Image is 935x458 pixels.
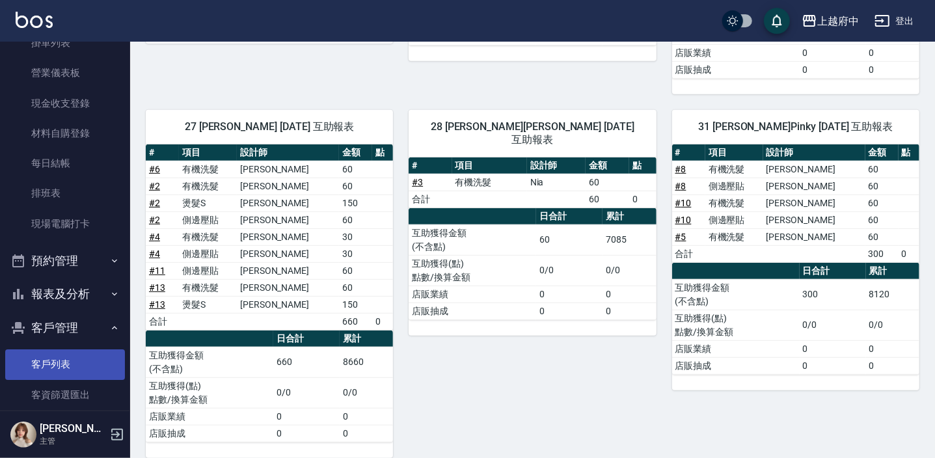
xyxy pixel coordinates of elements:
td: 有機洗髮 [705,228,763,245]
span: 31 [PERSON_NAME]Pinky [DATE] 互助報表 [688,120,904,133]
td: 店販抽成 [409,303,536,319]
td: 60 [865,161,899,178]
a: #10 [675,198,692,208]
th: 日合計 [800,263,866,280]
td: 互助獲得金額 (不含點) [409,224,536,255]
a: #8 [675,164,686,174]
a: #2 [149,215,160,225]
th: 累計 [866,263,919,280]
table: a dense table [146,330,393,442]
a: #3 [412,177,423,187]
button: 上越府中 [796,8,864,34]
button: save [764,8,790,34]
td: 燙髮S [179,195,237,211]
td: 0 [536,303,603,319]
th: 項目 [452,157,527,174]
td: 互助獲得金額 (不含點) [146,347,273,377]
td: 0 [372,313,393,330]
td: 0 [536,286,603,303]
td: 互助獲得(點) 點數/換算金額 [409,255,536,286]
td: 互助獲得金額 (不含點) [672,279,800,310]
td: [PERSON_NAME] [763,228,865,245]
td: 0/0 [603,255,656,286]
td: 合計 [146,313,179,330]
td: 側邊壓貼 [179,211,237,228]
th: 設計師 [763,144,865,161]
td: 店販業績 [409,286,536,303]
td: [PERSON_NAME] [763,178,865,195]
td: 側邊壓貼 [705,211,763,228]
td: 0 [866,61,919,78]
a: #8 [675,181,686,191]
td: 60 [339,178,372,195]
a: 材料自購登錄 [5,118,125,148]
td: 30 [339,245,372,262]
table: a dense table [672,144,919,263]
td: 有機洗髮 [179,279,237,296]
td: 150 [339,296,372,313]
td: 0 [629,191,657,208]
a: #10 [675,215,692,225]
a: 掛單列表 [5,28,125,58]
td: 0 [800,340,866,357]
a: #11 [149,265,165,276]
td: 店販抽成 [672,61,800,78]
table: a dense table [409,157,656,208]
th: 金額 [586,157,629,174]
a: 排班表 [5,178,125,208]
td: 側邊壓貼 [179,262,237,279]
td: 0 [800,357,866,374]
td: 有機洗髮 [179,161,237,178]
table: a dense table [146,144,393,330]
p: 主管 [40,435,106,447]
td: 0/0 [340,377,393,408]
th: 金額 [865,144,899,161]
td: 0 [866,44,919,61]
th: 設計師 [237,144,339,161]
td: [PERSON_NAME] [237,211,339,228]
img: Person [10,422,36,448]
button: 預約管理 [5,244,125,278]
td: 300 [865,245,899,262]
td: [PERSON_NAME] [763,195,865,211]
th: 累計 [603,208,656,225]
td: 互助獲得(點) 點數/換算金額 [672,310,800,340]
table: a dense table [672,263,919,375]
button: 客戶管理 [5,311,125,345]
td: [PERSON_NAME] [237,161,339,178]
td: 60 [865,178,899,195]
td: [PERSON_NAME] [763,211,865,228]
td: 合計 [672,245,705,262]
a: #2 [149,181,160,191]
td: [PERSON_NAME] [237,279,339,296]
td: [PERSON_NAME] [237,262,339,279]
th: 日合計 [273,330,340,347]
th: 點 [372,144,393,161]
th: # [672,144,705,161]
a: 營業儀表板 [5,58,125,88]
th: 項目 [705,144,763,161]
td: 合計 [409,191,452,208]
td: 有機洗髮 [452,174,527,191]
td: 0 [866,340,919,357]
td: 60 [339,161,372,178]
th: 點 [629,157,657,174]
div: 上越府中 [817,13,859,29]
a: 現金收支登錄 [5,88,125,118]
td: 30 [339,228,372,245]
td: 60 [339,211,372,228]
td: 有機洗髮 [705,195,763,211]
td: [PERSON_NAME] [237,296,339,313]
td: 店販抽成 [672,357,800,374]
td: [PERSON_NAME] [237,228,339,245]
td: 0 [800,44,866,61]
td: 60 [586,174,629,191]
th: 點 [899,144,919,161]
td: 0/0 [800,310,866,340]
th: 累計 [340,330,393,347]
td: 側邊壓貼 [705,178,763,195]
td: 0/0 [273,377,340,408]
span: 28 [PERSON_NAME][PERSON_NAME] [DATE] 互助報表 [424,120,640,146]
a: #13 [149,299,165,310]
td: 0 [603,303,656,319]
